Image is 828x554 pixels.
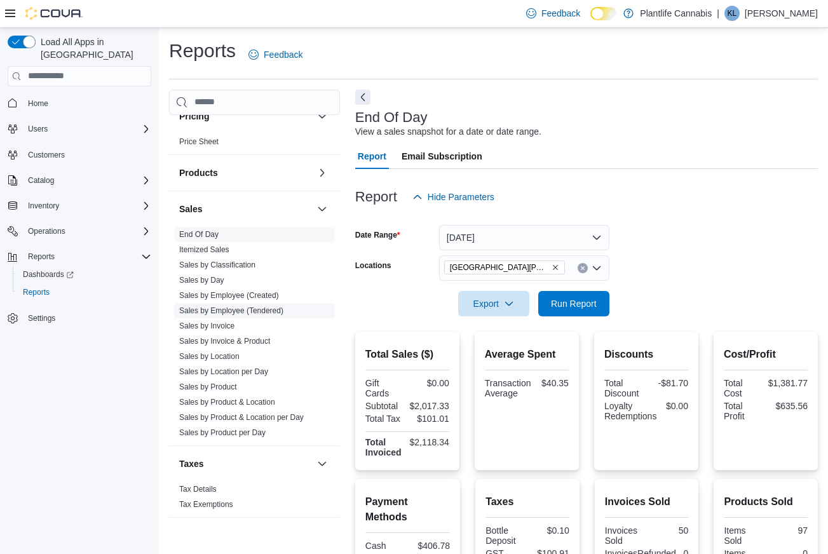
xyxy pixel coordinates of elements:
button: Inventory [23,198,64,213]
div: Gift Cards [365,378,405,398]
div: $0.00 [662,401,688,411]
button: Remove Fort McMurray - Stoney Creek from selection in this group [552,264,559,271]
button: Customers [3,145,156,164]
span: Operations [23,224,151,239]
div: $0.10 [530,525,569,536]
button: Reports [23,249,60,264]
span: End Of Day [179,229,219,240]
span: Dark Mode [590,20,591,21]
div: View a sales snapshot for a date or date range. [355,125,541,138]
a: Sales by Invoice & Product [179,337,270,346]
div: $406.78 [410,541,450,551]
h2: Average Spent [485,347,569,362]
a: Tax Exemptions [179,500,233,509]
h2: Total Sales ($) [365,347,449,362]
span: Email Subscription [402,144,482,169]
div: Total Discount [604,378,644,398]
a: Sales by Location [179,352,240,361]
a: Dashboards [13,266,156,283]
a: Sales by Invoice [179,321,234,330]
a: End Of Day [179,230,219,239]
button: Clear input [578,263,588,273]
div: -$81.70 [649,378,688,388]
span: Dashboards [23,269,74,280]
button: Reports [13,283,156,301]
span: Feedback [264,48,302,61]
span: Export [466,291,522,316]
div: $101.01 [410,414,449,424]
div: $1,381.77 [768,378,808,388]
div: Pricing [169,134,340,154]
span: Inventory [28,201,59,211]
span: Hide Parameters [428,191,494,203]
a: Tax Details [179,485,217,494]
h3: Sales [179,203,203,215]
div: Invoices Sold [605,525,644,546]
strong: Total Invoiced [365,437,402,457]
span: Run Report [551,297,597,310]
span: Catalog [23,173,151,188]
h2: Cost/Profit [724,347,808,362]
a: Sales by Day [179,276,224,285]
button: Users [23,121,53,137]
h3: Taxes [179,457,204,470]
button: Catalog [23,173,59,188]
div: Total Profit [724,401,763,421]
p: | [717,6,719,21]
div: 97 [768,525,808,536]
p: [PERSON_NAME] [745,6,818,21]
h1: Reports [169,38,236,64]
span: Settings [28,313,55,323]
a: Settings [23,311,60,326]
span: Tax Exemptions [179,499,233,510]
span: Users [23,121,151,137]
div: $2,118.34 [410,437,449,447]
h2: Invoices Sold [605,494,689,510]
a: Sales by Location per Day [179,367,268,376]
button: Products [315,165,330,180]
button: Hide Parameters [407,184,499,210]
a: Dashboards [18,267,79,282]
a: Sales by Product [179,382,237,391]
span: Reports [23,249,151,264]
h3: Report [355,189,397,205]
span: Sales by Product per Day [179,428,266,438]
button: Users [3,120,156,138]
span: Sales by Classification [179,260,255,270]
span: KL [728,6,737,21]
span: Dashboards [18,267,151,282]
button: Export [458,291,529,316]
span: Customers [28,150,65,160]
button: Pricing [315,109,330,124]
a: Sales by Product & Location per Day [179,413,304,422]
div: Transaction Average [485,378,531,398]
h2: Products Sold [724,494,808,510]
a: Reports [18,285,55,300]
span: [GEOGRAPHIC_DATA][PERSON_NAME][GEOGRAPHIC_DATA] [450,261,549,274]
label: Date Range [355,230,400,240]
a: Itemized Sales [179,245,229,254]
span: Settings [23,310,151,326]
h3: End Of Day [355,110,428,125]
span: Itemized Sales [179,245,229,255]
button: Reports [3,248,156,266]
div: Kaitlyn Lee [724,6,740,21]
span: Reports [18,285,151,300]
div: Cash [365,541,405,551]
a: Customers [23,147,70,163]
span: Users [28,124,48,134]
div: Loyalty Redemptions [604,401,657,421]
span: Tax Details [179,484,217,494]
h2: Discounts [604,347,688,362]
span: Sales by Employee (Created) [179,290,279,301]
button: Run Report [538,291,609,316]
span: Reports [28,252,55,262]
button: Open list of options [592,263,602,273]
h2: Payment Methods [365,494,450,525]
div: $40.35 [536,378,568,388]
span: Home [23,95,151,111]
button: Pricing [179,110,312,123]
button: Sales [179,203,312,215]
span: Load All Apps in [GEOGRAPHIC_DATA] [36,36,151,61]
button: [DATE] [439,225,609,250]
